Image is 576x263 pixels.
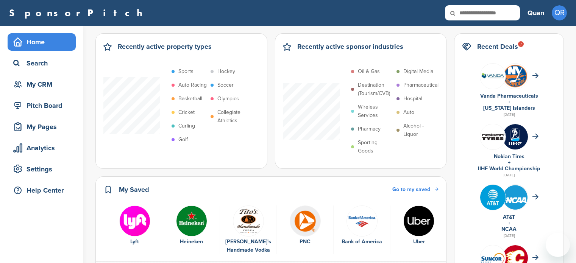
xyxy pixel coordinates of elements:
img: Titos logo new [233,205,264,237]
p: Auto [403,108,414,117]
div: My Pages [11,120,76,134]
img: Tpli2eyp 400x400 [480,185,506,210]
div: Search [11,56,76,70]
div: [DATE] [462,111,556,118]
a: Nokian Tires [494,153,524,160]
a: Go to my saved [392,185,439,194]
p: Sporting Goods [358,139,393,155]
a: Search [8,54,76,72]
div: Help Center [11,184,76,197]
p: Olympics [217,95,239,103]
a: IIHF World Championship [478,165,540,172]
a: Help Center [8,182,76,199]
a: Analytics [8,139,76,157]
a: Yhnqsh4r 400x400 PNC [281,205,329,246]
div: PNC [281,238,329,246]
h3: Quan [528,8,544,18]
a: Pitch Board [8,97,76,114]
div: Lyft [110,238,159,246]
div: [DATE] [462,172,556,179]
p: Pharmaceutical [403,81,439,89]
img: Zskrbj6 400x400 [503,124,528,149]
h2: Recent Deals [477,41,518,52]
img: Bofa logo [347,205,378,237]
a: It8hno31 400x400 Heineken [167,205,216,246]
p: Cricket [178,108,195,117]
iframe: Button to launch messaging window [546,233,570,257]
h2: My Saved [119,184,149,195]
img: Yhnqsh4r 400x400 [290,205,321,237]
p: Pharmacy [358,125,381,133]
div: Settings [11,162,76,176]
div: Heineken [167,238,216,246]
a: AT&T [503,214,515,220]
p: Sports [178,67,194,76]
a: Settings [8,160,76,178]
a: My Pages [8,118,76,135]
h2: Recently active sponsor industries [297,41,403,52]
p: Basketball [178,95,202,103]
a: Lyft logo Lyft [110,205,159,246]
a: My CRM [8,76,76,93]
p: Collegiate Athletics [217,108,252,125]
p: Auto Racing [178,81,207,89]
div: Analytics [11,141,76,155]
img: 8shs2v5q 400x400 [480,64,506,89]
div: Home [11,35,76,49]
span: Go to my saved [392,186,430,193]
img: Leqgnoiz 400x400 [480,124,506,149]
p: Oil & Gas [358,67,380,76]
p: Alcohol - Liquor [403,122,438,139]
h2: Recently active property types [118,41,212,52]
p: Hockey [217,67,235,76]
div: Bank of America [337,238,386,246]
img: Lyft logo [119,205,150,237]
a: + [508,99,510,105]
a: Home [8,33,76,51]
div: 5 of 6 [334,205,390,255]
img: St3croq2 400x400 [503,185,528,210]
div: [PERSON_NAME]'s Handmade Vodka [224,238,273,254]
p: Curling [178,122,195,130]
span: QR [552,5,567,20]
p: Destination (Tourism/CVB) [358,81,393,98]
img: Uber logo [403,205,434,237]
div: 4 of 6 [277,205,334,255]
img: It8hno31 400x400 [176,205,207,237]
div: [DATE] [462,232,556,239]
a: Bofa logo Bank of America [337,205,386,246]
div: 7 [518,41,524,47]
a: [US_STATE] Islanders [483,105,535,111]
p: Golf [178,135,188,144]
div: 1 of 6 [106,205,163,255]
img: Open uri20141112 64162 1syu8aw?1415807642 [503,64,528,89]
p: Digital Media [403,67,433,76]
div: 3 of 6 [220,205,277,255]
div: 2 of 6 [163,205,220,255]
p: Wireless Services [358,103,393,120]
div: 6 of 6 [390,205,447,255]
a: + [508,220,510,226]
a: Titos logo new [PERSON_NAME]'s Handmade Vodka [224,205,273,255]
div: My CRM [11,78,76,91]
div: Uber [394,238,443,246]
div: Pitch Board [11,99,76,112]
a: SponsorPitch [9,8,147,18]
a: Vanda Pharmaceuticals [480,93,538,99]
a: + [508,159,510,166]
p: Hospital [403,95,422,103]
p: Soccer [217,81,234,89]
a: NCAA [501,226,517,232]
a: Quan [528,5,544,21]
